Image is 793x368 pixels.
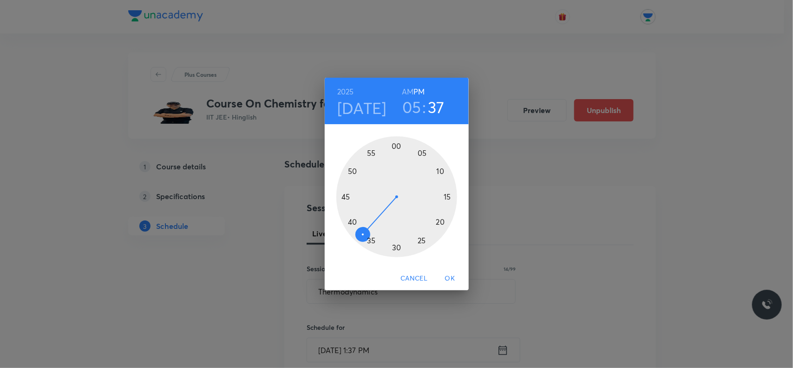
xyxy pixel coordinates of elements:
[397,270,431,287] button: Cancel
[402,85,413,98] button: AM
[337,85,354,98] button: 2025
[402,97,421,117] button: 05
[439,273,461,284] span: OK
[435,270,465,287] button: OK
[413,85,425,98] button: PM
[400,273,427,284] span: Cancel
[422,97,426,117] h3: :
[337,98,387,118] button: [DATE]
[428,97,445,117] button: 37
